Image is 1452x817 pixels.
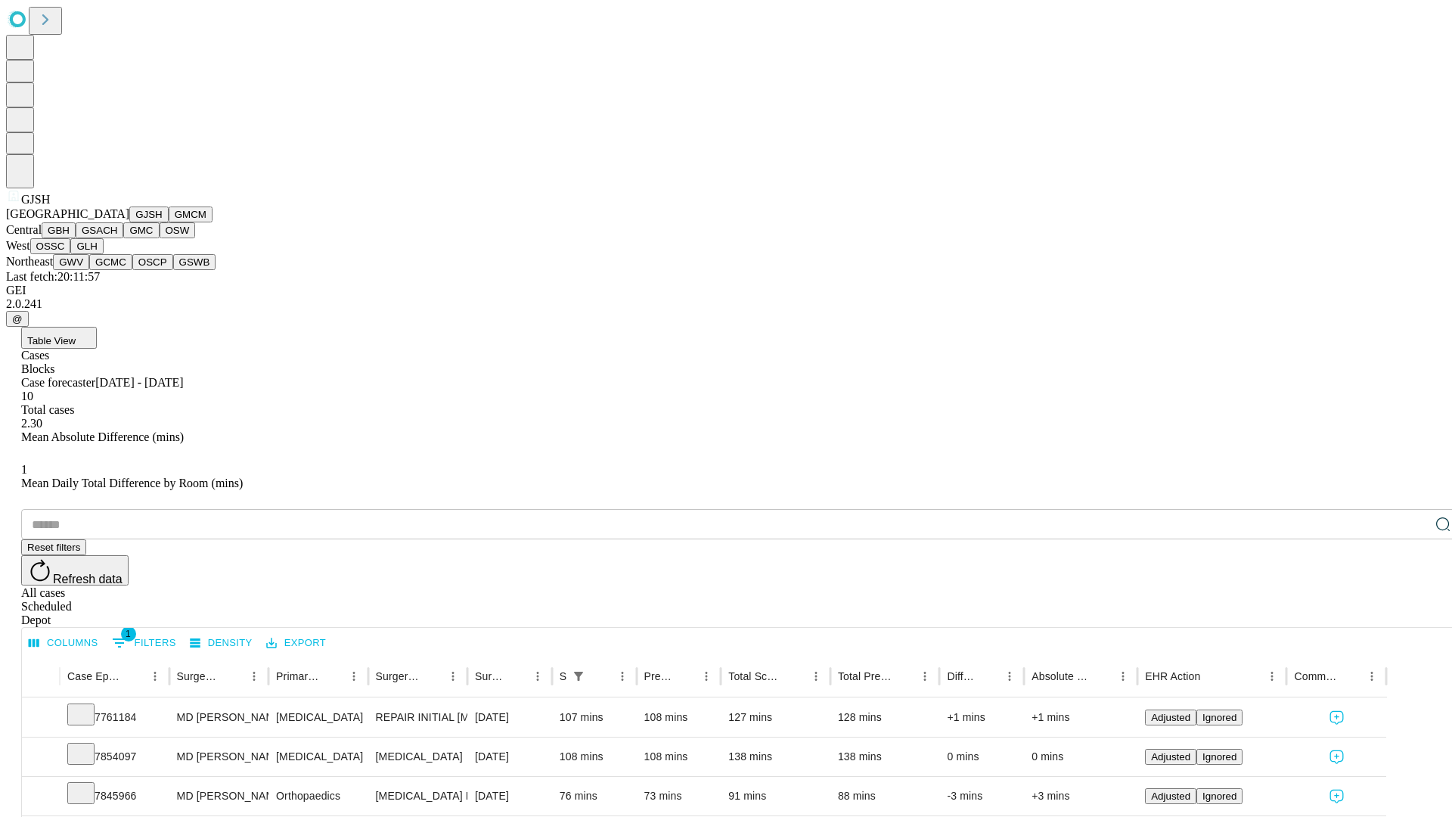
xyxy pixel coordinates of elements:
button: Menu [914,666,935,687]
button: GSWB [173,254,216,270]
div: 108 mins [644,698,714,737]
div: 0 mins [1032,738,1130,776]
button: @ [6,311,29,327]
div: 73 mins [644,777,714,815]
div: MD [PERSON_NAME] [PERSON_NAME] [177,777,261,815]
button: Menu [527,666,548,687]
div: 127 mins [728,698,823,737]
div: 0 mins [947,738,1016,776]
div: Orthopaedics [276,777,360,815]
span: Ignored [1202,751,1236,763]
div: +3 mins [1032,777,1130,815]
span: @ [12,313,23,325]
div: 91 mins [728,777,823,815]
span: 1 [121,626,136,641]
button: GCMC [89,254,132,270]
div: MD [PERSON_NAME] E Md [177,698,261,737]
div: 1 active filter [568,666,589,687]
div: 7761184 [67,698,162,737]
div: 138 mins [838,738,932,776]
button: Sort [893,666,914,687]
button: Menu [144,666,166,687]
span: [DATE] - [DATE] [95,376,183,389]
span: Total cases [21,403,74,416]
div: 138 mins [728,738,823,776]
div: EHR Action [1145,670,1200,682]
span: GJSH [21,193,50,206]
div: Surgeon Name [177,670,221,682]
span: Adjusted [1151,712,1190,723]
div: [MEDICAL_DATA] [276,698,360,737]
button: Adjusted [1145,749,1196,765]
div: Difference [947,670,976,682]
button: Expand [29,744,52,771]
div: 88 mins [838,777,932,815]
button: Show filters [108,631,180,655]
div: -3 mins [947,777,1016,815]
button: GMCM [169,207,213,222]
button: Sort [322,666,343,687]
div: 108 mins [560,738,629,776]
div: Absolute Difference [1032,670,1090,682]
span: Case forecaster [21,376,95,389]
button: GWV [53,254,89,270]
div: Case Epic Id [67,670,122,682]
button: OSSC [30,238,71,254]
span: Mean Daily Total Difference by Room (mins) [21,477,243,489]
div: 128 mins [838,698,932,737]
span: Table View [27,335,76,346]
button: Ignored [1196,749,1243,765]
div: Scheduled In Room Duration [560,670,566,682]
button: GMC [123,222,159,238]
div: GEI [6,284,1446,297]
button: GJSH [129,207,169,222]
span: 10 [21,390,33,402]
button: GLH [70,238,103,254]
button: GSACH [76,222,123,238]
button: Menu [1112,666,1134,687]
button: Menu [1261,666,1283,687]
button: Select columns [25,632,102,655]
div: 108 mins [644,738,714,776]
button: Adjusted [1145,788,1196,804]
div: Total Scheduled Duration [728,670,783,682]
button: Adjusted [1145,710,1196,725]
button: Reset filters [21,539,86,555]
div: +1 mins [1032,698,1130,737]
span: Mean Absolute Difference (mins) [21,430,184,443]
button: Menu [343,666,365,687]
button: Sort [784,666,805,687]
span: Adjusted [1151,791,1190,802]
button: Show filters [568,666,589,687]
span: Central [6,223,42,236]
span: Refresh data [53,573,123,586]
button: OSW [160,222,196,238]
div: Predicted In Room Duration [644,670,674,682]
button: Menu [442,666,464,687]
button: Ignored [1196,710,1243,725]
div: +1 mins [947,698,1016,737]
button: Sort [222,666,244,687]
button: Sort [978,666,999,687]
button: Menu [999,666,1020,687]
button: Expand [29,705,52,732]
button: Ignored [1196,788,1243,804]
span: Northeast [6,255,53,268]
span: Reset filters [27,542,80,553]
span: [GEOGRAPHIC_DATA] [6,207,129,220]
div: [MEDICAL_DATA] MEDIAL OR LATERAL MENISCECTOMY [376,777,460,815]
div: [DATE] [475,698,544,737]
div: [MEDICAL_DATA] [276,738,360,776]
div: Surgery Name [376,670,420,682]
div: MD [PERSON_NAME] E Md [177,738,261,776]
span: 2.30 [21,417,42,430]
div: 2.0.241 [6,297,1446,311]
button: Table View [21,327,97,349]
button: Sort [1202,666,1223,687]
span: 1 [21,463,27,476]
div: Comments [1294,670,1338,682]
div: 7845966 [67,777,162,815]
div: [MEDICAL_DATA] [376,738,460,776]
button: Menu [244,666,265,687]
button: Sort [123,666,144,687]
